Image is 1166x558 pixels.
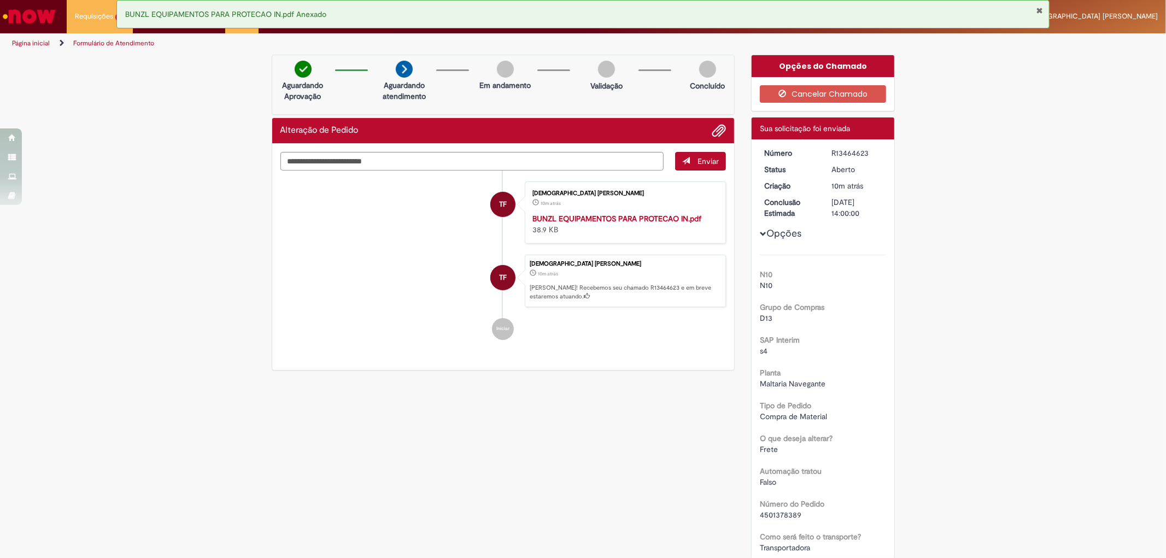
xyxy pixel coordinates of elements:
div: 30/08/2025 08:50:16 [831,180,882,191]
li: Thais Nunes Figueiro [280,255,726,307]
b: Número do Pedido [760,499,824,509]
button: Enviar [675,152,726,171]
a: BUNZL EQUIPAMENTOS PARA PROTECAO IN.pdf [532,214,701,224]
img: img-circle-grey.png [598,61,615,78]
span: Requisições [75,11,113,22]
div: Opções do Chamado [752,55,894,77]
span: 4501378389 [760,510,801,520]
p: [PERSON_NAME]! Recebemos seu chamado R13464623 e em breve estaremos atuando. [530,284,720,301]
time: 30/08/2025 08:50:16 [831,181,863,191]
span: Sua solicitação foi enviada [760,124,850,133]
p: Aguardando Aprovação [277,80,330,102]
div: [DATE] 14:00:00 [831,197,882,219]
img: check-circle-green.png [295,61,312,78]
p: Concluído [690,80,725,91]
b: O que deseja alterar? [760,433,833,443]
div: R13464623 [831,148,882,158]
span: s4 [760,346,767,356]
span: Enviar [698,156,719,166]
span: 10m atrás [538,271,558,277]
b: Automação tratou [760,466,822,476]
span: [DEMOGRAPHIC_DATA] [PERSON_NAME] [1025,11,1158,21]
h2: Alteração de Pedido Histórico de tíquete [280,126,359,136]
div: Aberto [831,164,882,175]
span: 7 [115,13,125,22]
span: TF [499,265,507,291]
b: SAP Interim [760,335,800,345]
textarea: Digite sua mensagem aqui... [280,152,664,171]
span: Maltaria Navegante [760,379,825,389]
div: [DEMOGRAPHIC_DATA] [PERSON_NAME] [532,190,714,197]
button: Cancelar Chamado [760,85,886,103]
dt: Criação [756,180,823,191]
time: 30/08/2025 08:50:12 [541,200,561,207]
span: Transportadora [760,543,810,553]
span: N10 [760,280,772,290]
button: Adicionar anexos [712,124,726,138]
dt: Número [756,148,823,158]
img: img-circle-grey.png [497,61,514,78]
p: Em andamento [479,80,531,91]
span: Frete [760,444,778,454]
span: Falso [760,477,776,487]
div: 38.9 KB [532,213,714,235]
dt: Status [756,164,823,175]
ul: Histórico de tíquete [280,171,726,351]
span: BUNZL EQUIPAMENTOS PARA PROTECAO IN.pdf Anexado [125,9,326,19]
button: Fechar Notificação [1036,6,1044,15]
div: [DEMOGRAPHIC_DATA] [PERSON_NAME] [530,261,720,267]
b: Como será feito o transporte? [760,532,861,542]
a: Página inicial [12,39,50,48]
div: Thais Nunes Figueiro [490,192,515,217]
span: 10m atrás [541,200,561,207]
img: ServiceNow [1,5,57,27]
p: Aguardando atendimento [378,80,431,102]
div: Thais Nunes Figueiro [490,265,515,290]
b: Grupo de Compras [760,302,824,312]
span: D13 [760,313,772,323]
b: N10 [760,269,772,279]
a: Formulário de Atendimento [73,39,154,48]
img: arrow-next.png [396,61,413,78]
span: 10m atrás [831,181,863,191]
time: 30/08/2025 08:50:16 [538,271,558,277]
b: Tipo de Pedido [760,401,811,410]
span: TF [499,191,507,218]
img: img-circle-grey.png [699,61,716,78]
p: Validação [590,80,623,91]
ul: Trilhas de página [8,33,769,54]
b: Planta [760,368,781,378]
span: Compra de Material [760,412,827,421]
dt: Conclusão Estimada [756,197,823,219]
